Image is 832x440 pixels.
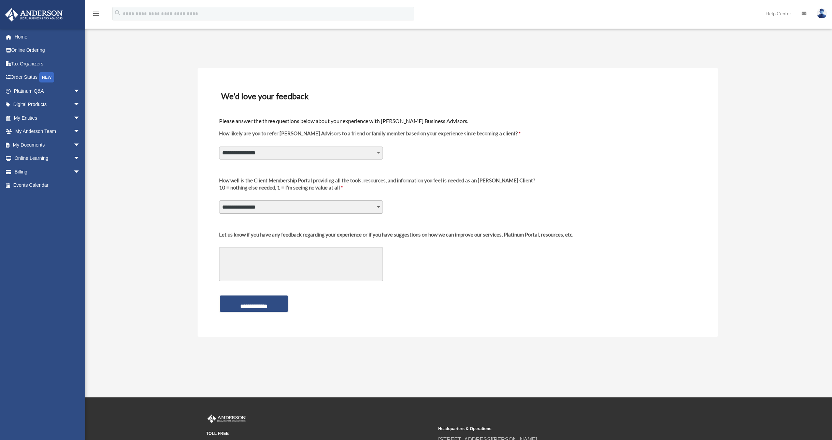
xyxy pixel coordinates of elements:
[5,98,90,111] a: Digital Productsarrow_drop_down
[5,179,90,192] a: Events Calendar
[3,8,65,21] img: Anderson Advisors Platinum Portal
[73,111,87,125] span: arrow_drop_down
[5,125,90,138] a: My Anderson Teamarrow_drop_down
[5,165,90,179] a: Billingarrow_drop_down
[73,152,87,166] span: arrow_drop_down
[5,152,90,165] a: Online Learningarrow_drop_down
[218,89,697,103] h3: We'd love your feedback
[206,430,433,437] small: TOLL FREE
[5,71,90,85] a: Order StatusNEW
[5,44,90,57] a: Online Ordering
[73,138,87,152] span: arrow_drop_down
[92,12,100,18] a: menu
[817,9,827,18] img: User Pic
[73,98,87,112] span: arrow_drop_down
[5,84,90,98] a: Platinum Q&Aarrow_drop_down
[219,130,520,142] label: How likely are you to refer [PERSON_NAME] Advisors to a friend or family member based on your exp...
[5,138,90,152] a: My Documentsarrow_drop_down
[92,10,100,18] i: menu
[73,125,87,139] span: arrow_drop_down
[73,84,87,98] span: arrow_drop_down
[438,425,665,433] small: Headquarters & Operations
[5,30,90,44] a: Home
[219,231,573,238] div: Let us know if you have any feedback regarding your experience or if you have suggestions on how ...
[219,177,535,197] label: 10 = nothing else needed, 1 = I'm seeing no value at all
[5,111,90,125] a: My Entitiesarrow_drop_down
[114,9,121,17] i: search
[206,414,247,423] img: Anderson Advisors Platinum Portal
[5,57,90,71] a: Tax Organizers
[39,72,54,82] div: NEW
[219,177,535,184] div: How well is the Client Membership Portal providing all the tools, resources, and information you ...
[73,165,87,179] span: arrow_drop_down
[219,117,697,125] h4: Please answer the three questions below about your experience with [PERSON_NAME] Business Advisors.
